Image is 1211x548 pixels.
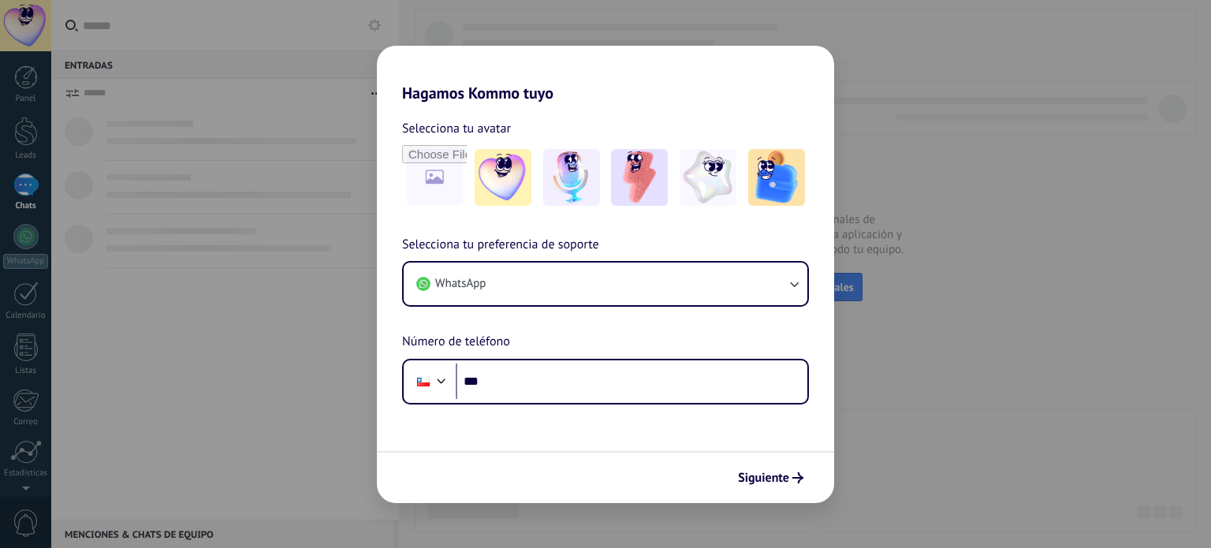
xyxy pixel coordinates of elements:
[611,149,668,206] img: -3.jpeg
[435,276,486,292] span: WhatsApp
[377,46,834,103] h2: Hagamos Kommo tuyo
[748,149,805,206] img: -5.jpeg
[402,118,511,139] span: Selecciona tu avatar
[402,332,510,352] span: Número de teléfono
[680,149,736,206] img: -4.jpeg
[408,365,438,398] div: Chile: + 56
[402,235,599,255] span: Selecciona tu preferencia de soporte
[404,263,807,305] button: WhatsApp
[731,464,810,491] button: Siguiente
[543,149,600,206] img: -2.jpeg
[738,472,789,483] span: Siguiente
[475,149,531,206] img: -1.jpeg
